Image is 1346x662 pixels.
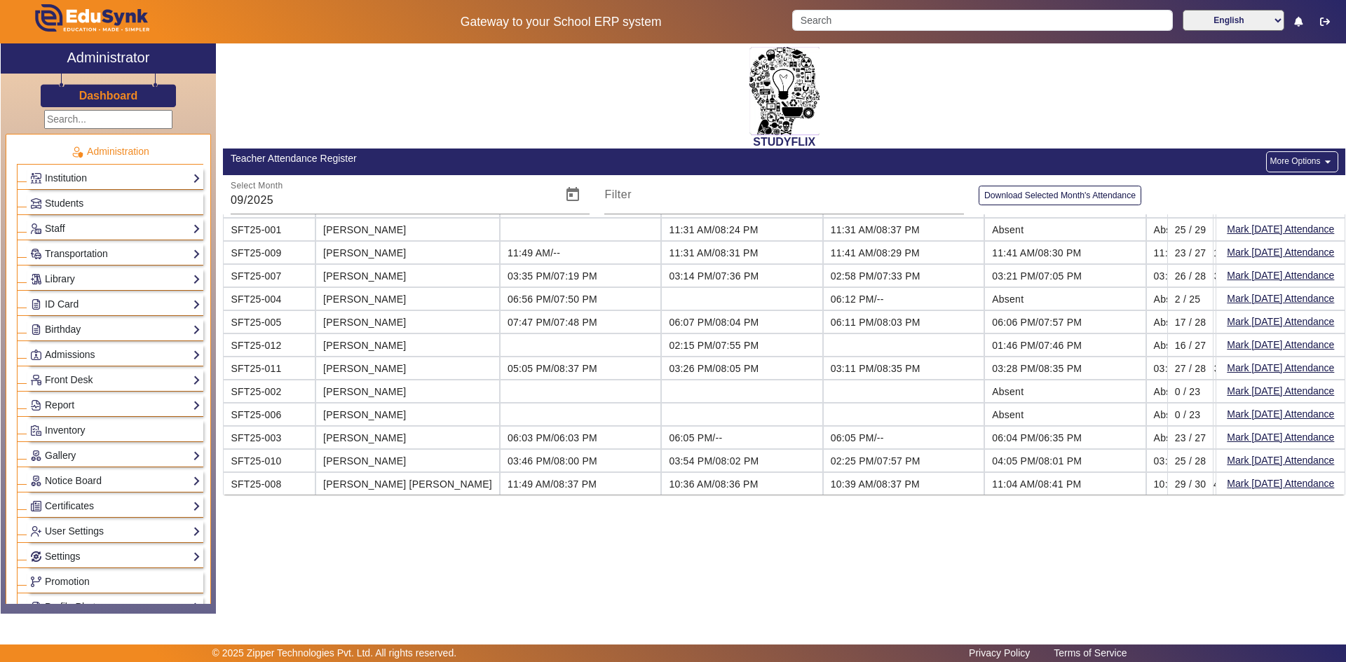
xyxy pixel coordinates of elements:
[223,287,315,310] mat-cell: SFT25-004
[1321,155,1335,169] mat-icon: arrow_drop_down
[992,224,1024,235] span: Absent
[223,241,315,264] mat-cell: SFT25-009
[344,15,777,29] h5: Gateway to your School ERP system
[1,43,216,74] a: Administrator
[223,264,315,287] mat-cell: SFT25-007
[31,198,41,209] img: Students.png
[1225,406,1335,423] button: Mark [DATE] Attendance
[831,317,920,328] span: 06:11 PM/08:03 PM
[79,88,139,103] a: Dashboard
[1154,270,1244,282] span: 03:37 PM/08:32 PM
[508,270,597,282] span: 03:35 PM/07:19 PM
[792,10,1172,31] input: Search
[992,247,1081,258] span: 11:41 AM/08:30 PM
[1154,247,1243,258] span: 11:41 AM/08:13 PM
[315,218,500,241] mat-cell: [PERSON_NAME]
[223,380,315,403] mat-cell: SFT25-002
[315,264,500,287] mat-cell: [PERSON_NAME]
[315,426,500,449] mat-cell: [PERSON_NAME]
[1225,313,1335,331] button: Mark [DATE] Attendance
[1154,317,1185,328] span: Absent
[669,363,759,374] span: 03:26 PM/08:05 PM
[1225,429,1335,446] button: Mark [DATE] Attendance
[31,577,41,587] img: Branchoperations.png
[831,224,920,235] span: 11:31 AM/08:37 PM
[1225,382,1335,400] button: Mark [DATE] Attendance
[44,110,172,129] input: Search...
[508,363,597,374] span: 05:05 PM/08:37 PM
[1225,244,1335,261] button: Mark [DATE] Attendance
[1167,357,1214,380] mat-cell: 27 / 28
[315,310,500,333] mat-cell: [PERSON_NAME]
[223,218,315,241] mat-cell: SFT25-001
[1167,218,1214,241] mat-cell: 25 / 29
[1154,409,1185,420] span: Absent
[45,576,90,587] span: Promotion
[1154,455,1207,467] span: 03:38 PM/--
[223,449,315,472] mat-cell: SFT25-010
[79,89,138,102] h3: Dashboard
[223,135,1345,149] h2: STUDYFLIX
[1225,290,1335,308] button: Mark [DATE] Attendance
[315,403,500,426] mat-cell: [PERSON_NAME]
[992,478,1081,490] span: 11:04 AM/08:41 PM
[315,449,500,472] mat-cell: [PERSON_NAME]
[223,333,315,357] mat-cell: SFT25-012
[1154,224,1185,235] span: Absent
[1225,475,1335,492] button: Mark [DATE] Attendance
[669,340,759,351] span: 02:15 PM/07:55 PM
[669,247,758,258] span: 11:31 AM/08:31 PM
[831,432,884,443] span: 06:05 PM/--
[212,646,457,661] p: © 2025 Zipper Technologies Pvt. Ltd. All rights reserved.
[669,224,758,235] span: 11:31 AM/08:24 PM
[1225,221,1335,238] button: Mark [DATE] Attendance
[962,644,1037,662] a: Privacy Policy
[231,181,283,191] mat-label: Select Month
[992,432,1082,443] span: 06:04 PM/06:35 PM
[67,49,150,66] h2: Administrator
[223,310,315,333] mat-cell: SFT25-005
[223,426,315,449] mat-cell: SFT25-003
[992,409,1024,420] span: Absent
[1154,363,1244,374] span: 03:38 PM/08:32 PM
[508,432,597,443] span: 06:03 PM/06:03 PM
[45,198,83,209] span: Students
[1167,264,1214,287] mat-cell: 26 / 28
[979,186,1141,205] button: Download Selected Month's Attendance
[992,270,1082,282] span: 03:21 PM/07:05 PM
[1167,287,1214,310] mat-cell: 2 / 25
[669,478,758,490] span: 10:36 AM/08:36 PM
[508,247,560,258] span: 11:49 AM/--
[604,188,632,200] mat-label: Filter
[1154,432,1185,443] span: Absent
[992,455,1082,467] span: 04:05 PM/08:01 PM
[315,333,500,357] mat-cell: [PERSON_NAME]
[1167,333,1214,357] mat-cell: 16 / 27
[1167,426,1214,449] mat-cell: 23 / 27
[1167,310,1214,333] mat-cell: 17 / 28
[231,151,777,166] div: Teacher Attendance Register
[831,363,920,374] span: 03:11 PM/08:35 PM
[315,287,500,310] mat-cell: [PERSON_NAME]
[1154,478,1243,490] span: 10:35 AM/08:47 PM
[508,294,597,305] span: 06:56 PM/07:50 PM
[669,270,759,282] span: 03:14 PM/07:36 PM
[992,386,1024,397] span: Absent
[1154,340,1185,351] span: Absent
[315,380,500,403] mat-cell: [PERSON_NAME]
[1167,241,1214,264] mat-cell: 23 / 27
[508,455,597,467] span: 03:46 PM/08:00 PM
[315,241,500,264] mat-cell: [PERSON_NAME]
[223,357,315,380] mat-cell: SFT25-011
[1167,472,1214,495] mat-cell: 29 / 30
[1225,452,1335,469] button: Mark [DATE] Attendance
[1167,403,1214,426] mat-cell: 0 / 23
[1154,386,1185,397] span: Absent
[30,574,200,590] a: Promotion
[992,294,1024,305] span: Absent
[1225,267,1335,284] button: Mark [DATE] Attendance
[31,425,41,436] img: Inventory.png
[223,403,315,426] mat-cell: SFT25-006
[1225,359,1335,377] button: Mark [DATE] Attendance
[223,472,315,495] mat-cell: SFT25-008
